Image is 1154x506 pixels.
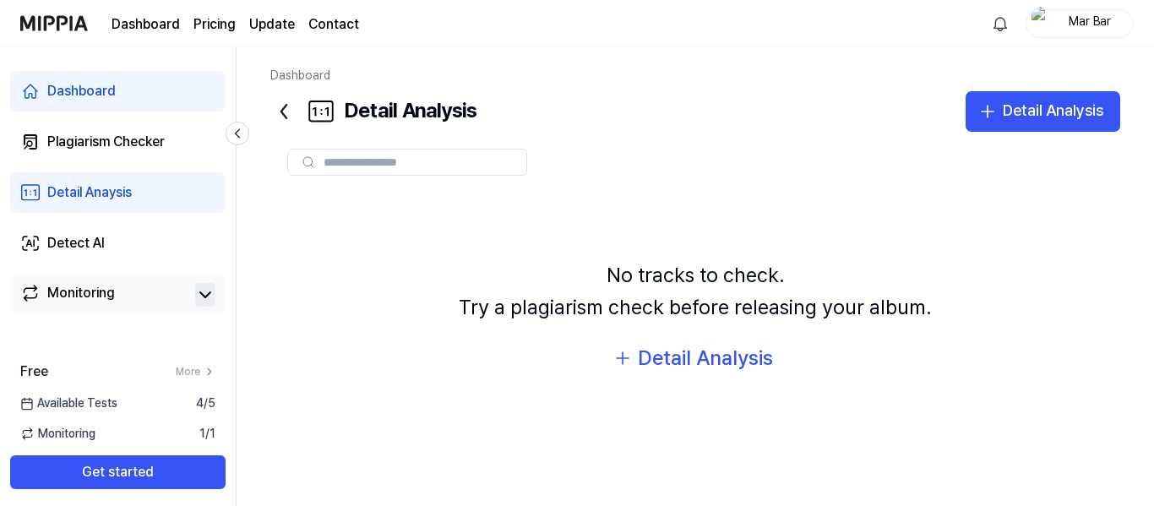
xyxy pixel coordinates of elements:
[47,283,115,307] div: Monitoring
[966,91,1120,132] button: Detail Analysis
[308,14,359,35] a: Contact
[20,426,95,443] span: Monitoring
[1003,99,1103,123] div: Detail Analysis
[249,14,295,35] a: Update
[10,172,226,213] a: Detail Anaysis
[10,223,226,264] a: Detect AI
[47,132,165,152] div: Plagiarism Checker
[193,14,236,35] a: Pricing
[20,362,48,382] span: Free
[10,455,226,489] button: Get started
[1032,7,1052,41] img: profile
[990,14,1010,34] img: 알림
[1057,14,1123,32] div: Mar Bar
[20,283,188,307] a: Monitoring
[199,426,215,443] span: 1 / 1
[638,342,773,374] div: Detail Analysis
[47,81,116,101] div: Dashboard
[20,395,117,412] span: Available Tests
[270,68,330,82] a: Dashboard
[196,395,215,412] span: 4 / 5
[112,14,180,35] a: Dashboard
[47,182,132,203] div: Detail Anaysis
[270,91,476,132] div: Detail Analysis
[47,233,105,253] div: Detect AI
[176,365,215,379] a: More
[459,259,932,324] div: No tracks to check. Try a plagiarism check before releasing your album.
[601,338,790,378] button: Detail Analysis
[10,122,226,162] a: Plagiarism Checker
[1026,9,1134,38] button: profileMar Bar
[10,71,226,112] a: Dashboard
